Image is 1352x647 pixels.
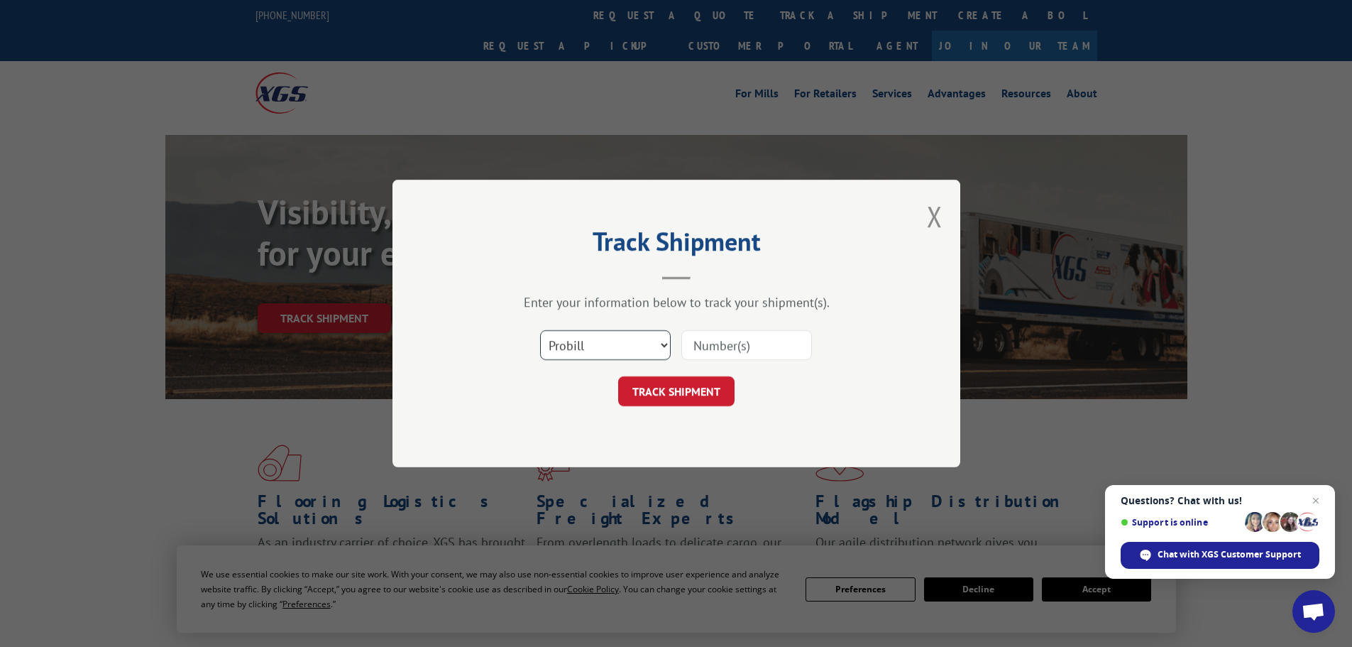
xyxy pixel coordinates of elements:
[927,197,942,235] button: Close modal
[463,232,889,259] h2: Track Shipment
[618,376,735,406] button: TRACK SHIPMENT
[1292,590,1335,633] div: Open chat
[1158,548,1301,561] span: Chat with XGS Customer Support
[1121,495,1319,506] span: Questions? Chat with us!
[1121,542,1319,569] div: Chat with XGS Customer Support
[1307,492,1324,509] span: Close chat
[463,294,889,310] div: Enter your information below to track your shipment(s).
[1121,517,1240,528] span: Support is online
[681,330,812,360] input: Number(s)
